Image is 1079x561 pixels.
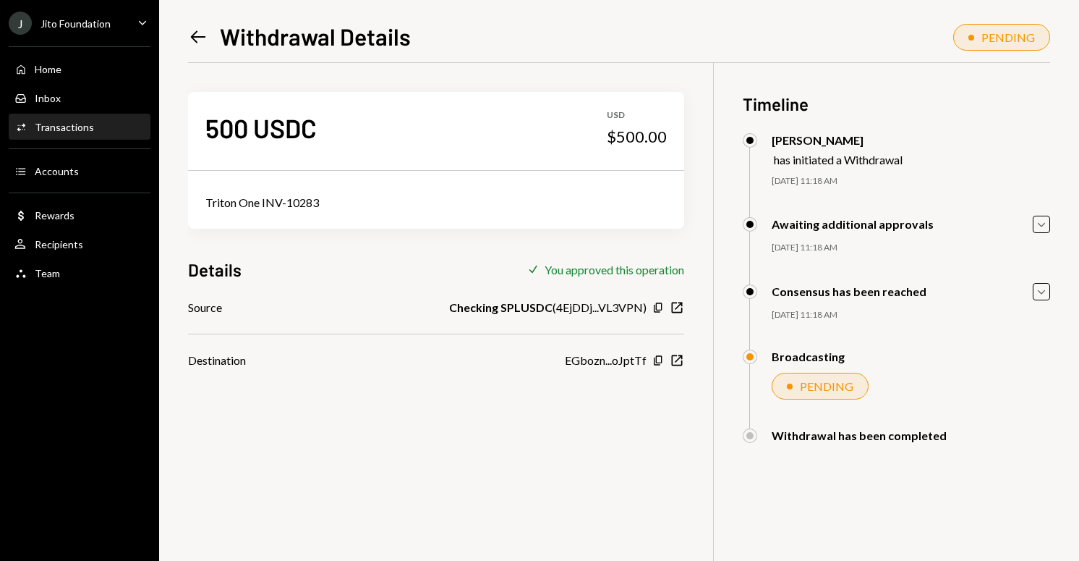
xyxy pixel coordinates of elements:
div: [PERSON_NAME] [772,133,903,147]
div: Transactions [35,121,94,133]
div: PENDING [800,379,853,393]
div: Jito Foundation [40,17,111,30]
a: Team [9,260,150,286]
div: [DATE] 11:18 AM [772,175,1050,187]
div: [DATE] 11:18 AM [772,309,1050,321]
div: Recipients [35,238,83,250]
div: EGbozn...oJptTf [565,352,647,369]
div: has initiated a Withdrawal [774,153,903,166]
div: You approved this operation [545,263,684,277]
b: Checking SPLUSDC [449,299,553,316]
div: Rewards [35,209,74,222]
div: ( 4EjDDj...VL3VPN ) [449,299,647,316]
a: Recipients [9,231,150,257]
a: Accounts [9,158,150,184]
div: 500 USDC [205,111,317,144]
h3: Timeline [743,92,1050,116]
div: Destination [188,352,246,369]
h1: Withdrawal Details [220,22,411,51]
div: $500.00 [607,127,667,147]
h3: Details [188,258,242,282]
a: Inbox [9,85,150,111]
div: Accounts [35,165,79,177]
div: Withdrawal has been completed [772,429,947,442]
div: Triton One INV-10283 [205,194,667,211]
div: Awaiting additional approvals [772,217,934,231]
a: Rewards [9,202,150,228]
div: USD [607,109,667,122]
div: Team [35,267,60,279]
div: [DATE] 11:18 AM [772,242,1050,254]
div: Inbox [35,92,61,104]
div: PENDING [981,30,1035,44]
div: Broadcasting [772,350,845,363]
div: J [9,12,32,35]
a: Home [9,56,150,82]
div: Source [188,299,222,316]
div: Home [35,63,61,75]
div: Consensus has been reached [772,284,926,298]
a: Transactions [9,114,150,140]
